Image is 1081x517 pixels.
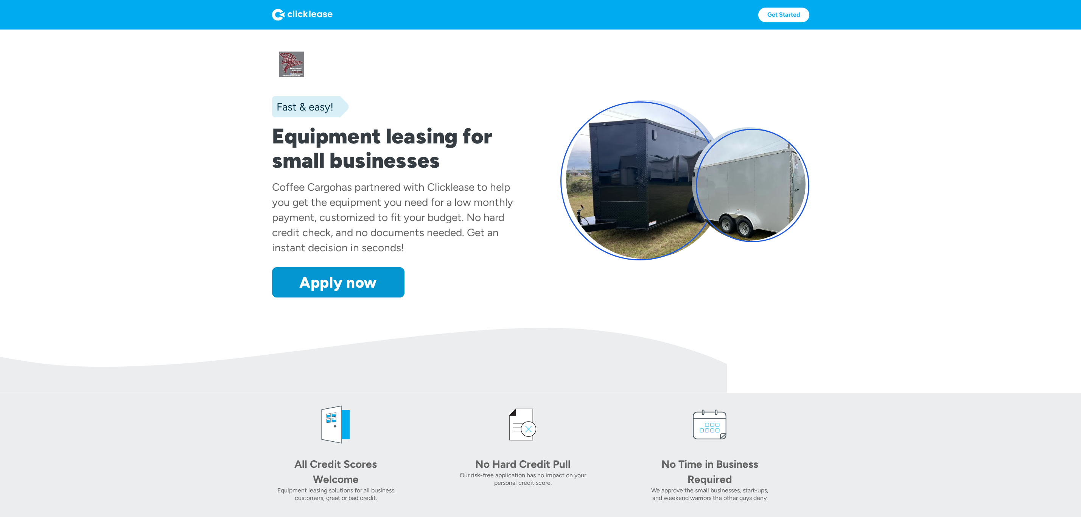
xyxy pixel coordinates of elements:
[313,402,358,447] img: welcome icon
[470,456,576,472] div: No Hard Credit Pull
[272,124,521,173] h1: Equipment leasing for small businesses
[272,181,336,193] div: Coffee Cargo
[272,181,513,254] div: has partnered with Clicklease to help you get the equipment you need for a low monthly payment, c...
[500,402,546,447] img: credit icon
[272,267,404,297] a: Apply now
[459,472,586,487] div: Our risk-free application has no impact on your personal credit score.
[272,99,333,114] div: Fast & easy!
[657,456,763,487] div: No Time in Business Required
[283,456,389,487] div: All Credit Scores Welcome
[687,402,733,447] img: calendar icon
[758,8,809,22] a: Get Started
[272,9,333,21] img: Logo
[646,487,774,502] div: We approve the small businesses, start-ups, and weekend warriors the other guys deny.
[272,487,400,502] div: Equipment leasing solutions for all business customers, great or bad credit.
